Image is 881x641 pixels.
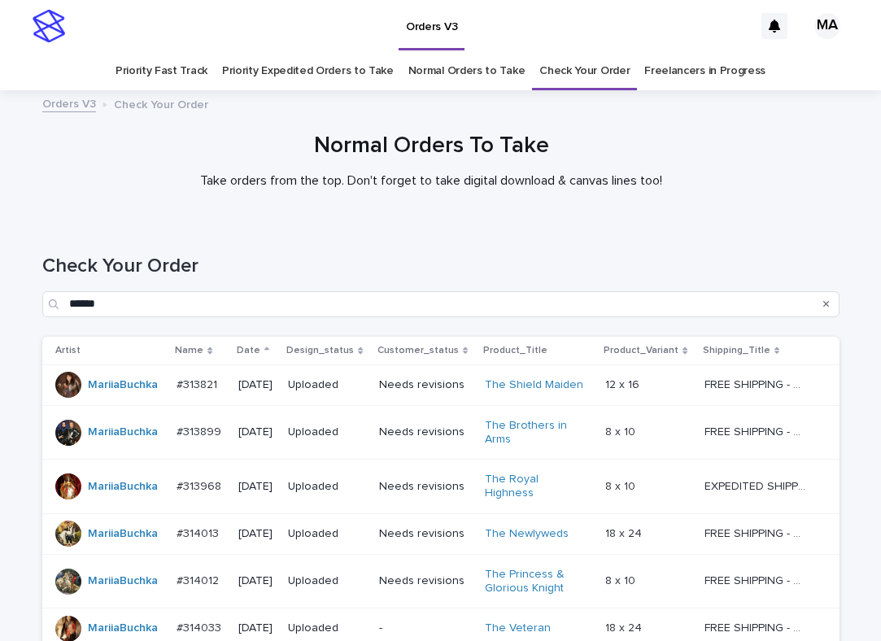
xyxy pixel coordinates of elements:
a: Check Your Order [539,52,630,90]
a: The Shield Maiden [485,378,583,392]
p: Customer_status [377,342,459,360]
p: [DATE] [238,527,275,541]
p: Name [175,342,203,360]
p: Product_Variant [604,342,678,360]
p: FREE SHIPPING - preview in 1-2 business days, after your approval delivery will take 5-10 b.d. [704,375,809,392]
p: Design_status [286,342,354,360]
p: FREE SHIPPING - preview in 1-2 business days, after your approval delivery will take 5-10 b.d. [704,524,809,541]
p: Uploaded [288,425,366,439]
p: Take orders from the top. Don't forget to take digital download & canvas lines too! [106,173,757,189]
p: #313821 [177,375,220,392]
p: Shipping_Title [703,342,770,360]
a: MariiaBuchka [88,378,158,392]
a: The Brothers in Arms [485,419,587,447]
a: The Veteran [485,621,551,635]
p: #313899 [177,422,225,439]
p: Needs revisions [379,480,472,494]
p: - [379,621,472,635]
p: Date [237,342,260,360]
a: Orders V3 [42,94,96,112]
p: Check Your Order [114,94,208,112]
p: Uploaded [288,621,366,635]
a: MariiaBuchka [88,425,158,439]
a: Normal Orders to Take [408,52,526,90]
p: [DATE] [238,574,275,588]
p: 8 x 10 [605,571,639,588]
tr: MariiaBuchka #313968#313968 [DATE]UploadedNeeds revisionsThe Royal Highness 8 x 108 x 10 EXPEDITE... [42,460,840,514]
p: 8 x 10 [605,477,639,494]
a: Priority Expedited Orders to Take [222,52,394,90]
div: MA [814,13,840,39]
a: The Newlyweds [485,527,569,541]
p: Uploaded [288,574,366,588]
p: Uploaded [288,480,366,494]
a: MariiaBuchka [88,480,158,494]
a: Freelancers in Progress [644,52,765,90]
p: 8 x 10 [605,422,639,439]
p: Needs revisions [379,425,472,439]
p: FREE SHIPPING - preview in 1-2 business days, after your approval delivery will take 5-10 b.d. [704,571,809,588]
tr: MariiaBuchka #314012#314012 [DATE]UploadedNeeds revisionsThe Princess & Glorious Knight 8 x 108 x... [42,554,840,608]
tr: MariiaBuchka #313899#313899 [DATE]UploadedNeeds revisionsThe Brothers in Arms 8 x 108 x 10 FREE S... [42,405,840,460]
p: 18 x 24 [605,524,645,541]
p: Needs revisions [379,378,472,392]
p: Needs revisions [379,527,472,541]
input: Search [42,291,840,317]
p: #314033 [177,618,225,635]
p: Uploaded [288,527,366,541]
a: Priority Fast Track [116,52,207,90]
p: #314013 [177,524,222,541]
p: 18 x 24 [605,618,645,635]
p: #313968 [177,477,225,494]
h1: Check Your Order [42,255,840,278]
p: FREE SHIPPING - preview in 1-2 business days, after your approval delivery will take 5-10 b.d. [704,422,809,439]
h1: Normal Orders To Take [33,133,830,160]
p: EXPEDITED SHIPPING - preview in 1 business day; delivery up to 5 business days after your approval. [704,477,809,494]
p: Artist [55,342,81,360]
p: Needs revisions [379,574,472,588]
p: [DATE] [238,378,275,392]
img: stacker-logo-s-only.png [33,10,65,42]
tr: MariiaBuchka #314013#314013 [DATE]UploadedNeeds revisionsThe Newlyweds 18 x 2418 x 24 FREE SHIPPI... [42,513,840,554]
a: MariiaBuchka [88,621,158,635]
tr: MariiaBuchka #313821#313821 [DATE]UploadedNeeds revisionsThe Shield Maiden 12 x 1612 x 16 FREE SH... [42,364,840,405]
a: The Royal Highness [485,473,587,500]
p: Uploaded [288,378,366,392]
p: Product_Title [483,342,547,360]
a: The Princess & Glorious Knight [485,568,587,595]
a: MariiaBuchka [88,574,158,588]
p: [DATE] [238,480,275,494]
p: FREE SHIPPING - preview in 1-2 business days, after your approval delivery will take 5-10 b.d. [704,618,809,635]
p: #314012 [177,571,222,588]
a: MariiaBuchka [88,527,158,541]
p: 12 x 16 [605,375,643,392]
p: [DATE] [238,425,275,439]
p: [DATE] [238,621,275,635]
